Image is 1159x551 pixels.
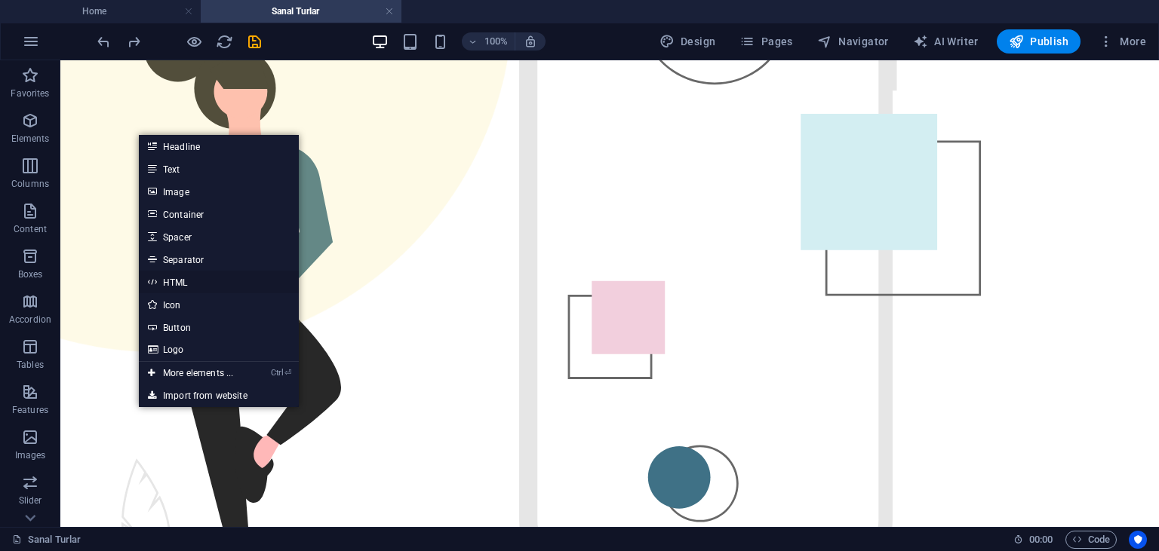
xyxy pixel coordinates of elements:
[19,494,42,507] p: Slider
[1072,531,1110,549] span: Code
[139,158,299,180] a: Text
[139,225,299,248] a: Spacer
[11,178,49,190] p: Columns
[246,33,263,51] i: Save (Ctrl+S)
[733,29,798,54] button: Pages
[907,29,985,54] button: AI Writer
[139,271,299,293] a: HTML
[659,34,716,49] span: Design
[125,32,143,51] button: redo
[139,384,299,407] a: Import from website
[95,33,112,51] i: Undo: Change shadow (Ctrl+Z)
[12,404,48,416] p: Features
[913,34,979,49] span: AI Writer
[139,248,299,271] a: Separator
[11,133,50,145] p: Elements
[284,368,291,378] i: ⏎
[1013,531,1053,549] h6: Session time
[201,3,401,20] h4: Sanal Turlar
[12,531,81,549] a: Click to cancel selection. Double-click to open Pages
[15,449,46,461] p: Images
[462,32,515,51] button: 100%
[125,33,143,51] i: Redo: Paste (Ctrl+Y, ⌘+Y)
[94,32,112,51] button: undo
[245,32,263,51] button: save
[215,32,233,51] button: reload
[17,359,44,371] p: Tables
[216,33,233,51] i: Reload page
[653,29,722,54] button: Design
[18,268,43,280] p: Boxes
[139,316,299,338] a: Button
[139,135,299,158] a: Headline
[1129,531,1147,549] button: Usercentrics
[1099,34,1146,49] span: More
[271,368,283,378] i: Ctrl
[1040,534,1042,545] span: :
[484,32,509,51] h6: 100%
[14,223,47,235] p: Content
[9,314,51,326] p: Accordion
[139,362,242,384] a: Ctrl⏎More elements ...
[817,34,889,49] span: Navigator
[1065,531,1117,549] button: Code
[997,29,1081,54] button: Publish
[1093,29,1152,54] button: More
[139,203,299,225] a: Container
[139,180,299,203] a: Image
[139,293,299,316] a: Icon
[1009,34,1068,49] span: Publish
[139,338,299,361] a: Logo
[524,35,537,48] i: On resize automatically adjust zoom level to fit chosen device.
[1029,531,1053,549] span: 00 00
[739,34,792,49] span: Pages
[11,87,49,99] p: Favorites
[811,29,895,54] button: Navigator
